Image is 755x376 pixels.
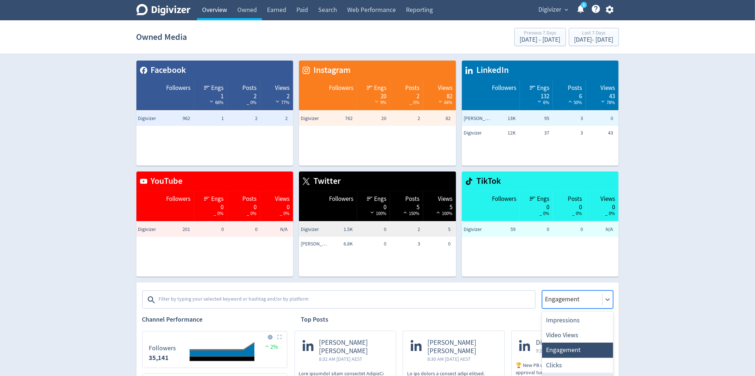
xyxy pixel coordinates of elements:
[361,92,386,98] div: 20
[574,30,614,37] div: Last 7 Days
[542,358,613,373] div: Clicks
[539,210,549,216] span: _ 0%
[226,111,259,126] td: 2
[259,111,293,126] td: 2
[573,210,582,216] span: _ 0%
[536,99,543,104] img: negative-performance-white.svg
[437,99,452,106] span: 84%
[264,203,290,209] div: 0
[388,222,422,237] td: 2
[551,111,585,126] td: 3
[405,195,419,203] span: Posts
[590,92,615,98] div: 43
[231,92,257,98] div: 2
[484,126,517,140] td: 12K
[438,84,452,92] span: Views
[145,334,284,365] svg: Followers 35,141
[600,84,615,92] span: Views
[214,210,223,216] span: _ 0%
[192,222,226,237] td: 0
[310,64,350,77] span: Instagram
[211,84,223,92] span: Engs
[369,210,386,216] span: 100%
[319,355,389,363] span: 8:32 AM [DATE] AEST
[542,343,613,358] div: Engagement
[167,195,191,203] span: Followers
[374,84,386,92] span: Engs
[568,195,582,203] span: Posts
[536,347,579,354] span: 9:29 AM [DATE] AEST
[539,4,562,16] span: Digivizer
[405,84,419,92] span: Posts
[192,111,226,126] td: 1
[211,195,223,203] span: Engs
[438,195,452,203] span: Views
[435,210,442,215] img: positive-performance-white.svg
[557,203,582,209] div: 0
[524,203,549,209] div: 0
[374,195,386,203] span: Engs
[536,339,579,347] span: Digivizer
[247,99,257,106] span: _ 0%
[567,99,582,106] span: 50%
[422,237,456,251] td: 0
[299,172,456,277] table: customized table
[551,222,585,237] td: 0
[542,313,613,328] div: Impressions
[277,335,282,339] img: Placeholder
[198,92,224,98] div: 1
[167,84,191,92] span: Followers
[142,315,287,324] h2: Channel Performance
[599,99,615,106] span: 78%
[574,37,614,43] div: [DATE] - [DATE]
[329,84,353,92] span: Followers
[473,64,509,77] span: LinkedIn
[422,111,456,126] td: 82
[274,99,281,104] img: negative-performance-white.svg
[599,99,607,104] img: negative-performance-white.svg
[321,237,354,251] td: 6.8K
[563,7,570,13] span: expand_more
[600,195,615,203] span: Views
[198,203,224,209] div: 0
[427,339,497,355] span: [PERSON_NAME] [PERSON_NAME]
[369,210,376,215] img: negative-performance-white.svg
[568,84,582,92] span: Posts
[585,111,619,126] td: 0
[299,61,456,166] table: customized table
[517,111,551,126] td: 95
[138,115,167,122] span: Digivizer
[388,237,422,251] td: 3
[581,2,587,8] a: 5
[149,354,169,362] strong: 35,141
[138,226,167,233] span: Digivizer
[208,99,215,104] img: negative-performance-white.svg
[520,30,561,37] div: Previous 7 Days
[275,84,290,92] span: Views
[473,175,501,187] span: TikTok
[585,126,619,140] td: 43
[585,222,619,237] td: N/A
[536,99,549,106] span: 6%
[394,92,419,98] div: 2
[520,37,561,43] div: [DATE] - [DATE]
[354,111,388,126] td: 20
[492,195,516,203] span: Followers
[590,203,615,209] div: 0
[301,315,329,324] h2: Top Posts
[427,355,497,363] span: 8:30 AM [DATE] AEST
[427,203,452,209] div: 5
[536,4,570,16] button: Digivizer
[319,339,389,355] span: [PERSON_NAME] [PERSON_NAME]
[354,237,388,251] td: 0
[147,175,183,187] span: YouTube
[402,210,419,216] span: 150%
[569,28,619,46] button: Last 7 Days[DATE]- [DATE]
[542,328,613,343] div: Video Views
[247,210,257,216] span: _ 0%
[462,61,619,166] table: customized table
[301,240,330,248] span: Emma Lo Russo
[310,175,341,187] span: Twitter
[484,222,517,237] td: 59
[263,343,278,351] span: 2%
